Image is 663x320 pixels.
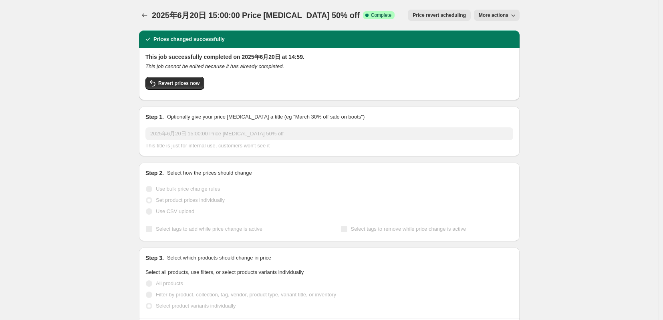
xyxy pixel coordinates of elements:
[145,63,284,69] i: This job cannot be edited because it has already completed.
[153,35,225,43] h2: Prices changed successfully
[156,186,220,192] span: Use bulk price change rules
[145,77,204,90] button: Revert prices now
[145,143,270,149] span: This title is just for internal use, customers won't see it
[145,269,304,275] span: Select all products, use filters, or select products variants individually
[145,53,513,61] h2: This job successfully completed on 2025年6月20日 at 14:59.
[474,10,520,21] button: More actions
[371,12,391,18] span: Complete
[413,12,466,18] span: Price revert scheduling
[145,113,164,121] h2: Step 1.
[145,169,164,177] h2: Step 2.
[145,127,513,140] input: 30% off holiday sale
[167,169,252,177] p: Select how the prices should change
[408,10,471,21] button: Price revert scheduling
[167,113,365,121] p: Optionally give your price [MEDICAL_DATA] a title (eg "March 30% off sale on boots")
[145,254,164,262] h2: Step 3.
[156,280,183,286] span: All products
[156,303,236,309] span: Select product variants individually
[479,12,508,18] span: More actions
[156,197,225,203] span: Set product prices individually
[156,292,336,298] span: Filter by product, collection, tag, vendor, product type, variant title, or inventory
[167,254,271,262] p: Select which products should change in price
[156,226,262,232] span: Select tags to add while price change is active
[139,10,150,21] button: Price change jobs
[152,11,360,20] span: 2025年6月20日 15:00:00 Price [MEDICAL_DATA] 50% off
[351,226,466,232] span: Select tags to remove while price change is active
[158,80,200,87] span: Revert prices now
[156,208,194,214] span: Use CSV upload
